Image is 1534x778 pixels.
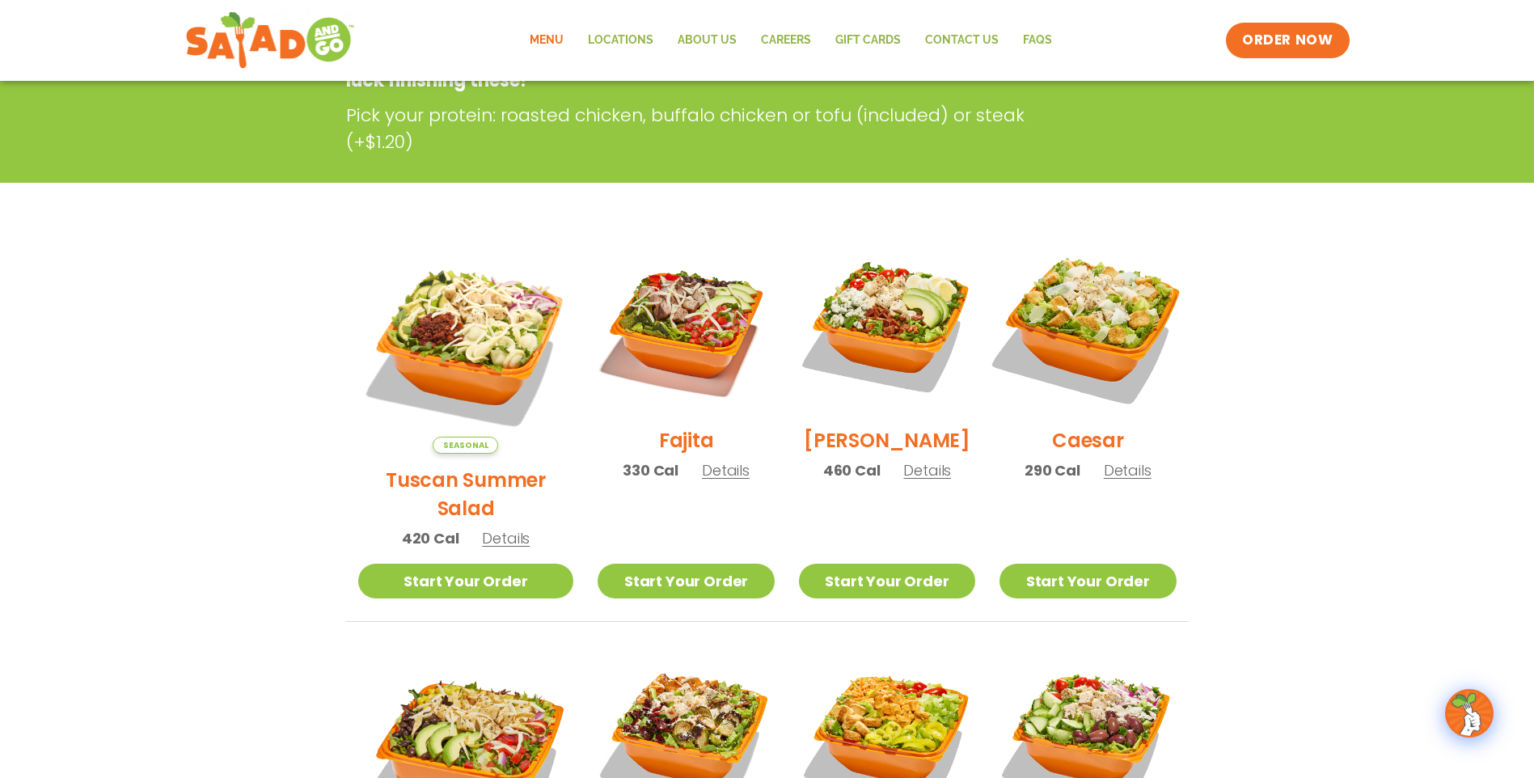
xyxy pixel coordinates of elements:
[823,459,881,481] span: 460 Cal
[482,528,530,548] span: Details
[358,564,574,598] a: Start Your Order
[576,22,666,59] a: Locations
[1242,31,1333,50] span: ORDER NOW
[999,564,1176,598] a: Start Your Order
[659,426,714,455] h2: Fajita
[1052,426,1124,455] h2: Caesar
[799,564,975,598] a: Start Your Order
[804,426,970,455] h2: [PERSON_NAME]
[518,22,576,59] a: Menu
[799,238,975,414] img: Product photo for Cobb Salad
[433,437,498,454] span: Seasonal
[1011,22,1064,59] a: FAQs
[623,459,678,481] span: 330 Cal
[749,22,823,59] a: Careers
[984,222,1191,429] img: Product photo for Caesar Salad
[402,527,459,549] span: 420 Cal
[702,460,750,480] span: Details
[913,22,1011,59] a: Contact Us
[358,238,574,454] img: Product photo for Tuscan Summer Salad
[185,8,356,73] img: new-SAG-logo-768×292
[666,22,749,59] a: About Us
[358,466,574,522] h2: Tuscan Summer Salad
[1025,459,1080,481] span: 290 Cal
[1104,460,1152,480] span: Details
[903,460,951,480] span: Details
[518,22,1064,59] nav: Menu
[1447,691,1492,736] img: wpChatIcon
[346,102,1066,155] p: Pick your protein: roasted chicken, buffalo chicken or tofu (included) or steak (+$1.20)
[823,22,913,59] a: GIFT CARDS
[1226,23,1349,58] a: ORDER NOW
[598,564,774,598] a: Start Your Order
[598,238,774,414] img: Product photo for Fajita Salad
